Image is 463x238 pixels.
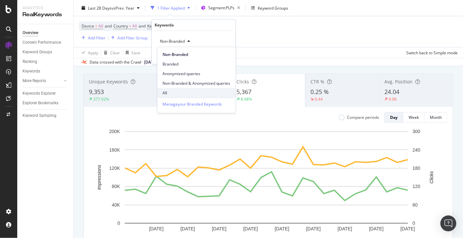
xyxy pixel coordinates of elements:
[23,39,69,46] a: Content Performance
[429,171,434,183] text: Clicks
[157,36,193,47] button: Non-Branded
[384,112,403,123] button: Day
[147,23,165,29] span: Keywords
[123,47,140,58] button: Save
[23,100,69,107] a: Explorer Bookmarks
[404,47,458,58] button: Switch back to Simple mode
[23,5,68,11] div: Analytics
[79,3,142,13] button: Last 28 DaysvsPrev. Year
[88,5,111,11] span: Last 28 Days
[23,11,68,19] div: RealKeywords
[241,96,252,102] div: 8.48%
[413,220,415,226] text: 0
[163,80,230,86] span: Non-Branded & Anonymized queries
[97,165,102,190] text: Impressions
[88,50,98,55] div: Apply
[23,49,69,56] a: Keyword Groups
[275,226,289,231] text: [DATE]
[23,68,40,75] div: Keywords
[413,184,421,189] text: 120
[23,90,56,97] div: Keywords Explorer
[157,38,185,44] span: Non-Branded
[347,115,379,120] div: Compare periods
[23,112,56,119] div: Keyword Sampling
[23,58,37,65] div: Ranking
[338,226,352,231] text: [DATE]
[110,50,120,55] div: Clear
[310,88,329,96] span: 0.25 %
[208,5,234,11] span: Segment: PLPs
[111,5,134,11] span: vs Prev. Year
[403,112,425,123] button: Week
[139,23,146,29] span: and
[163,52,230,58] span: Non-Branded
[248,3,291,13] button: Keyword Groups
[163,101,222,108] div: Manage your Branded Keywords
[90,59,141,65] div: Data crossed with the Crawl
[89,78,128,85] span: Unique Keywords
[82,23,94,29] span: Device
[384,88,399,96] span: 24.04
[180,226,195,231] text: [DATE]
[163,61,230,67] span: Branded
[163,71,230,77] span: Anonymized queries
[237,78,249,85] span: Clicks
[112,202,120,208] text: 40K
[23,29,38,36] div: Overview
[88,35,105,40] div: Add Filter
[132,22,137,31] span: All
[112,184,120,189] text: 80K
[389,96,397,102] div: 9.96
[440,215,456,231] div: Open Intercom Messenger
[23,58,69,65] a: Ranking
[155,22,174,28] div: Keywords
[400,226,415,231] text: [DATE]
[148,3,193,13] button: 1 Filter Applied
[163,101,222,108] a: Manageyour Branded Keywords
[406,50,458,55] div: Switch back to Simple mode
[109,166,120,171] text: 120K
[109,147,120,153] text: 160K
[430,115,442,120] div: Month
[105,23,112,29] span: and
[315,96,323,102] div: 0.44
[310,78,324,85] span: CTR %
[93,96,109,102] div: 377.92%
[117,35,148,40] div: Add Filter Group
[23,100,58,107] div: Explorer Bookmarks
[141,58,165,66] button: [DATE]
[413,147,421,153] text: 240
[23,29,69,36] a: Overview
[243,226,258,231] text: [DATE]
[101,47,120,58] button: Clear
[384,78,413,85] span: Avg. Position
[258,5,288,11] div: Keyword Groups
[413,202,418,208] text: 60
[425,112,447,123] button: Month
[144,59,157,65] span: 2025 Sep. 7th
[163,90,230,96] span: All
[306,226,321,231] text: [DATE]
[129,23,131,29] span: =
[413,166,421,171] text: 180
[409,115,419,120] div: Week
[23,112,69,119] a: Keyword Sampling
[79,47,98,58] button: Apply
[117,220,120,226] text: 0
[23,68,69,75] a: Keywords
[155,52,175,59] button: Cancel
[413,129,421,134] text: 300
[23,49,52,56] div: Keyword Groups
[89,88,104,96] span: 9,353
[108,34,148,42] button: Add Filter Group
[23,39,61,46] div: Content Performance
[212,226,227,231] text: [DATE]
[79,34,105,42] button: Add Filter
[390,115,398,120] div: Day
[149,226,164,231] text: [DATE]
[131,50,140,55] div: Save
[157,5,185,11] div: 1 Filter Applied
[369,226,384,231] text: [DATE]
[109,129,120,134] text: 200K
[99,22,103,31] span: All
